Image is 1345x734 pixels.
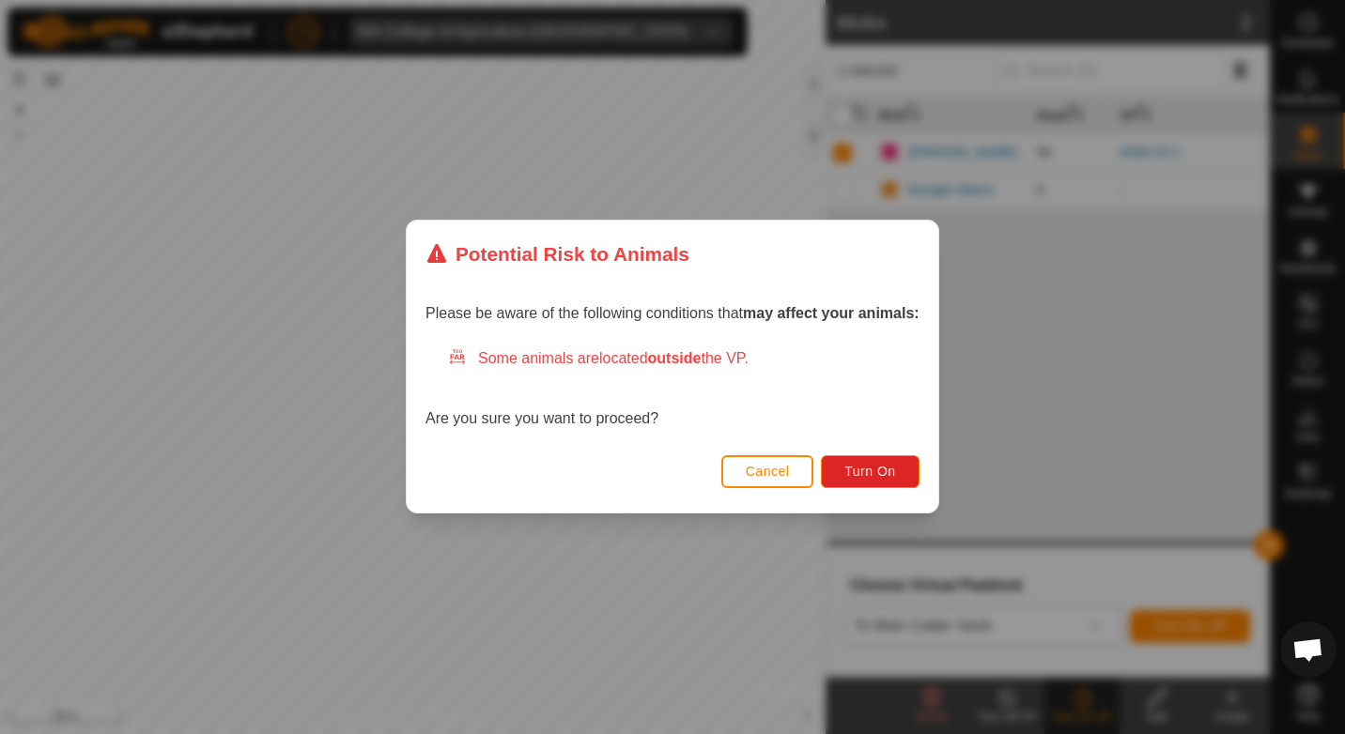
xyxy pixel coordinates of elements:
[845,465,896,480] span: Turn On
[425,348,920,431] div: Are you sure you want to proceed?
[721,455,814,488] button: Cancel
[743,306,920,322] strong: may affect your animals:
[448,348,920,371] div: Some animals are
[746,465,790,480] span: Cancel
[599,351,749,367] span: located the VP.
[822,455,920,488] button: Turn On
[425,239,689,268] div: Potential Risk to Animals
[1280,621,1337,678] div: Open chat
[425,306,920,322] span: Please be aware of the following conditions that
[648,351,702,367] strong: outside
